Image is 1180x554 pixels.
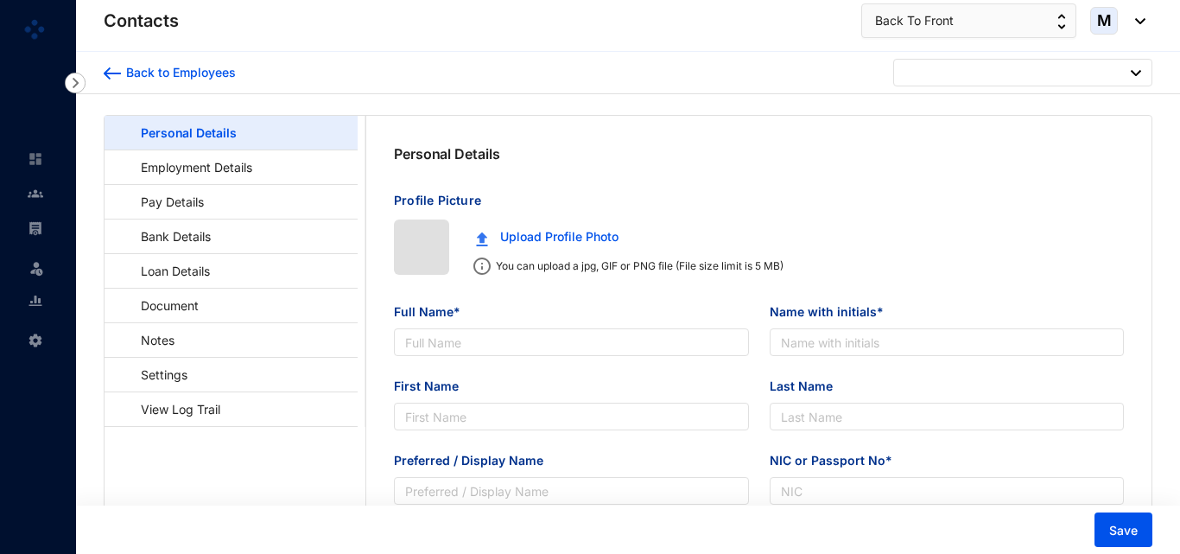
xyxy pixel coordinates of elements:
a: Settings [118,357,193,392]
img: dropdown-black.8e83cc76930a90b1a4fdb6d089b7bf3a.svg [1126,18,1145,24]
p: Personal Details [394,143,499,164]
input: NIC or Passport No* [770,477,1125,505]
a: Pay Details [118,184,210,220]
img: dropdown-black.8e83cc76930a90b1a4fdb6d089b7bf3a.svg [1131,70,1141,76]
span: Back To Front [875,11,954,30]
img: up-down-arrow.74152d26bf9780fbf563ca9c90304185.svg [1057,14,1066,29]
li: Payroll [14,211,55,245]
img: leave-unselected.2934df6273408c3f84d9.svg [28,259,45,277]
a: Bank Details [118,219,217,254]
input: Full Name* [394,328,749,356]
label: First Name [394,377,471,396]
button: Save [1094,513,1152,547]
span: Save [1109,522,1138,539]
label: Last Name [770,377,845,396]
label: Preferred / Display Name [394,451,555,470]
input: First Name [394,403,749,430]
div: Back to Employees [121,64,236,81]
img: payroll-unselected.b590312f920e76f0c668.svg [28,220,43,236]
input: Preferred / Display Name [394,477,749,505]
a: Notes [118,322,181,358]
label: Full Name* [394,302,473,322]
li: Home [14,142,55,176]
img: home-unselected.a29eae3204392db15eaf.svg [28,151,43,167]
label: Name with initials* [770,302,896,322]
input: Last Name [770,403,1125,430]
button: Upload Profile Photo [463,220,631,254]
img: report-unselected.e6a6b4230fc7da01f883.svg [28,293,43,309]
img: nav-icon-right.af6afadce00d159da59955279c43614e.svg [65,73,86,93]
label: NIC or Passport No* [770,451,904,470]
img: upload.c0f81fc875f389a06f631e1c6d8834da.svg [476,232,488,246]
img: info.ad751165ce926853d1d36026adaaebbf.svg [473,258,491,275]
button: Back To Front [861,3,1076,38]
a: Back to Employees [104,64,236,81]
img: people-unselected.118708e94b43a90eceab.svg [28,186,43,201]
span: Upload Profile Photo [500,227,619,246]
img: settings-unselected.1febfda315e6e19643a1.svg [28,333,43,348]
a: View Log Trail [118,392,226,427]
p: You can upload a jpg, GIF or PNG file (File size limit is 5 MB) [491,258,783,275]
a: Personal Details [118,115,242,150]
a: Document [118,288,205,323]
p: Profile Picture [394,192,1124,220]
li: Contacts [14,176,55,211]
a: Loan Details [118,253,216,289]
input: Name with initials* [770,328,1125,356]
img: arrow-backward-blue.96c47016eac47e06211658234db6edf5.svg [104,67,121,80]
p: Contacts [104,9,179,33]
li: Reports [14,283,55,318]
a: Employment Details [118,150,258,185]
span: M [1097,13,1112,29]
